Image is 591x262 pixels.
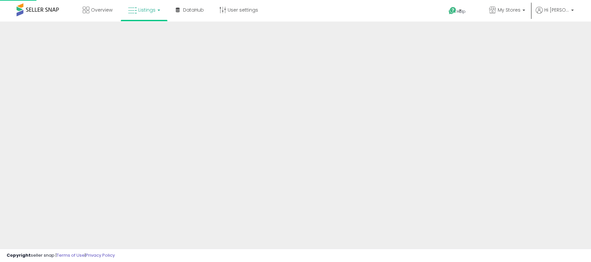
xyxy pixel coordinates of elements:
[91,7,113,13] span: Overview
[7,252,115,259] div: seller snap | |
[138,7,156,13] span: Listings
[7,252,31,258] strong: Copyright
[448,7,457,15] i: Get Help
[498,7,521,13] span: My Stores
[183,7,204,13] span: DataHub
[57,252,85,258] a: Terms of Use
[86,252,115,258] a: Privacy Policy
[544,7,569,13] span: Hi [PERSON_NAME]
[443,2,478,22] a: Help
[457,9,466,14] span: Help
[536,7,574,22] a: Hi [PERSON_NAME]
